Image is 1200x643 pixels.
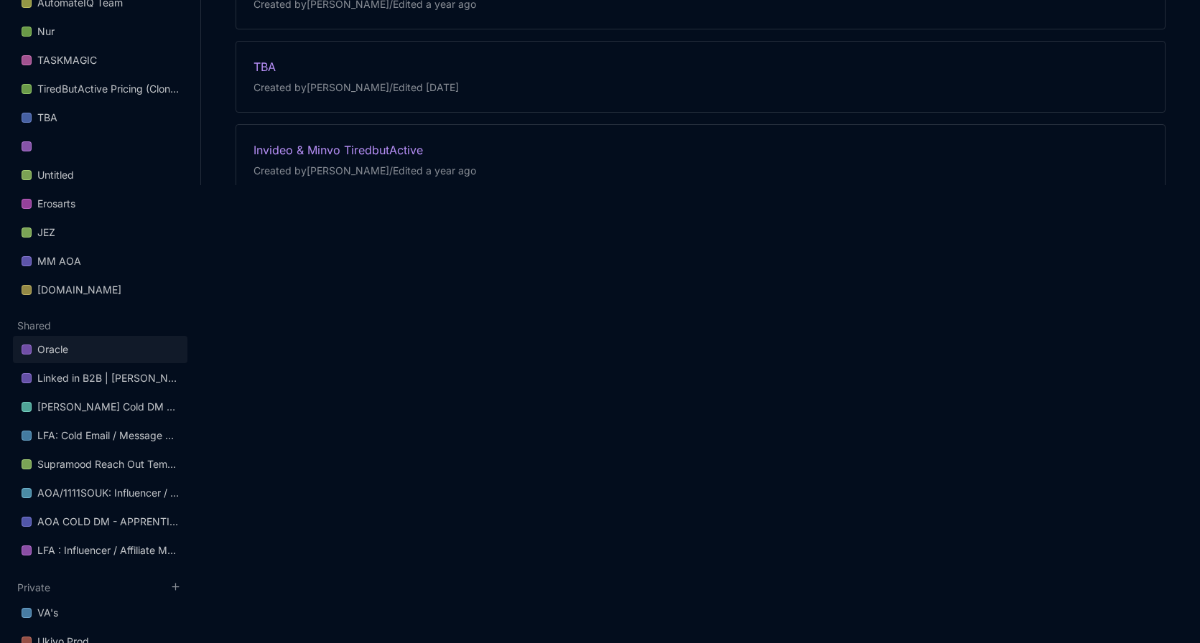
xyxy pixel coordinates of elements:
div: Linked in B2B | [PERSON_NAME] & [PERSON_NAME] [37,370,179,387]
button: Private [17,581,50,593]
a: [PERSON_NAME] Cold DM Templates [13,393,187,421]
a: Supramood Reach Out Template [13,451,187,478]
div: [PERSON_NAME] Cold DM Templates [37,398,179,416]
div: LFA: Cold Email / Message Flow for Sales Team [13,422,187,450]
a: TBACreated by[PERSON_NAME]/Edited [DATE] [236,41,1166,113]
div: JEZ [37,224,55,241]
div: [DOMAIN_NAME] [37,281,121,299]
a: AOA/1111SOUK: Influencer / Affiliate [13,479,187,507]
a: [DOMAIN_NAME] [13,276,187,304]
button: Shared [17,319,51,332]
a: JEZ [13,219,187,246]
div: TiredButActive Pricing (Clone) [37,80,179,98]
div: TASKMAGIC [37,52,97,69]
a: Oracle [13,336,187,363]
div: Linked in B2B | [PERSON_NAME] & [PERSON_NAME] [13,365,187,393]
div: Created by [PERSON_NAME] / Edited [DATE] [254,80,459,95]
div: Untitled [37,166,74,184]
a: Invideo & Minvo TiredbutActiveCreated by[PERSON_NAME]/Edited a year ago [236,124,1166,196]
a: TBA [13,104,187,131]
div: VA's [37,604,58,621]
div: LFA : Influencer / Affiliate Marketing Flow [13,537,187,565]
a: LFA : Influencer / Affiliate Marketing Flow [13,537,187,564]
a: TiredButActive Pricing (Clone) [13,75,187,103]
div: Supramood Reach Out Template [13,451,187,479]
div: JEZ [13,219,187,247]
div: Nur [13,18,187,46]
div: Invideo & Minvo TiredbutActive [254,142,476,158]
div: Erosarts [37,195,75,212]
a: Untitled [13,161,187,189]
a: MM AOA [13,248,187,275]
div: AOA/1111SOUK: Influencer / Affiliate [13,479,187,507]
a: TASKMAGIC [13,47,187,74]
a: LFA: Cold Email / Message Flow for Sales Team [13,422,187,449]
div: Oracle [37,341,68,358]
div: AOA COLD DM - APPRENTICESHIP [37,513,179,530]
div: Created by [PERSON_NAME] / Edited a year ago [254,164,476,178]
div: AOA/1111SOUK: Influencer / Affiliate [37,484,179,502]
div: MM AOA [13,248,187,276]
div: Supramood Reach Out Template [37,456,179,473]
div: LFA: Cold Email / Message Flow for Sales Team [37,427,179,444]
div: TBA [13,104,187,132]
a: Linked in B2B | [PERSON_NAME] & [PERSON_NAME] [13,365,187,392]
div: TBA [37,109,57,126]
div: TBA [254,59,459,75]
div: LFA : Influencer / Affiliate Marketing Flow [37,542,179,559]
div: Shared [13,332,187,570]
div: Nur [37,23,55,40]
div: VA's [13,599,187,627]
a: AOA COLD DM - APPRENTICESHIP [13,508,187,535]
div: Oracle [13,336,187,364]
a: Erosarts [13,190,187,217]
a: Nur [13,18,187,45]
div: MM AOA [37,253,81,270]
a: VA's [13,599,187,626]
div: Untitled [13,161,187,189]
div: TASKMAGIC [13,47,187,75]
